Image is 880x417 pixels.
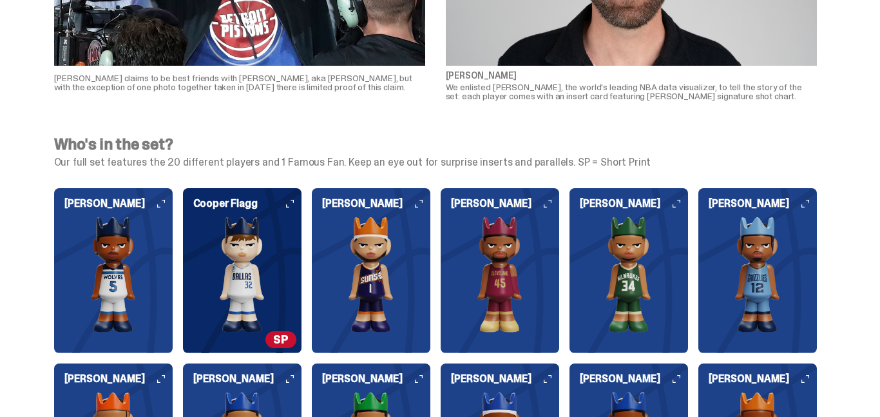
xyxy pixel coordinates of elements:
h6: [PERSON_NAME] [580,199,688,209]
h6: [PERSON_NAME] [64,374,173,384]
h6: [PERSON_NAME] [451,374,559,384]
h6: [PERSON_NAME] [709,199,817,209]
img: card image [54,217,173,333]
p: [PERSON_NAME] [446,71,817,80]
h6: [PERSON_NAME] [709,374,817,384]
p: Our full set features the 20 different players and 1 Famous Fan. Keep an eye out for surprise ins... [54,157,817,168]
h4: Who's in the set? [54,137,817,152]
p: We enlisted [PERSON_NAME], the world's leading NBA data visualizer, to tell the story of the set:... [446,82,817,101]
img: card image [698,217,817,333]
h6: [PERSON_NAME] [193,374,301,384]
p: [PERSON_NAME] claims to be best friends with [PERSON_NAME], aka [PERSON_NAME], but with the excep... [54,73,425,92]
h6: [PERSON_NAME] [451,199,559,209]
img: card image [569,217,688,333]
h6: [PERSON_NAME] [64,199,173,209]
h6: [PERSON_NAME] [322,374,430,384]
h6: Cooper Flagg [193,199,301,209]
h6: [PERSON_NAME] [580,374,688,384]
img: card image [183,217,301,333]
span: SP [265,331,296,348]
img: card image [441,217,559,333]
img: card image [312,217,430,333]
h6: [PERSON_NAME] [322,199,430,209]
